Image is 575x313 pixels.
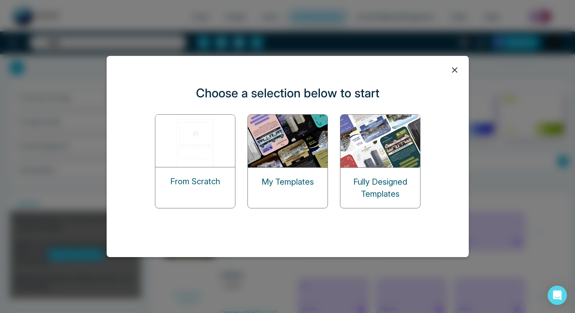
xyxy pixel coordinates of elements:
img: start-from-scratch.png [155,115,236,167]
img: my-templates.png [248,115,328,167]
p: Fully Designed Templates [340,176,420,200]
p: From Scratch [170,175,220,187]
p: My Templates [262,176,314,188]
p: Choose a selection below to start [196,84,379,102]
div: Open Intercom Messenger [548,286,567,305]
img: designed-templates.png [340,115,421,167]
